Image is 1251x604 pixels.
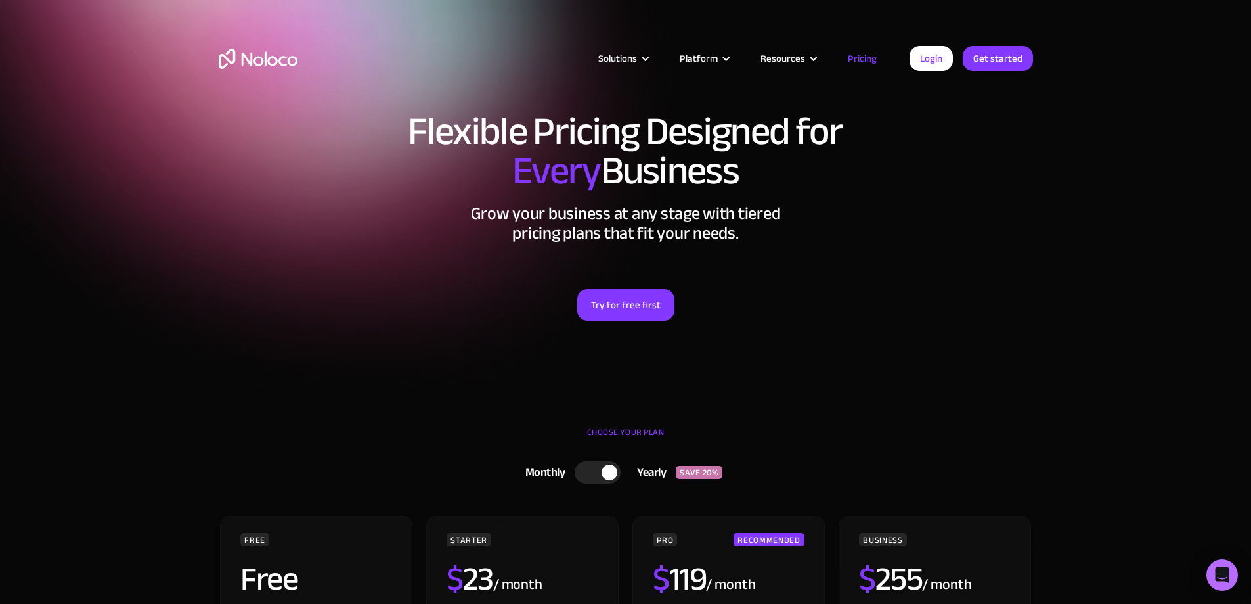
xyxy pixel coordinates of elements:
[859,533,906,546] div: BUSINESS
[922,574,971,595] div: / month
[219,112,1033,191] h1: Flexible Pricing Designed for Business
[219,423,1033,455] div: CHOOSE YOUR PLAN
[577,289,674,321] a: Try for free first
[744,50,831,67] div: Resources
[493,574,542,595] div: / month
[219,49,297,69] a: home
[831,50,893,67] a: Pricing
[663,50,744,67] div: Platform
[447,563,493,595] h2: 23
[706,574,755,595] div: / month
[1206,559,1238,591] div: Open Intercom Messenger
[240,563,297,595] h2: Free
[910,46,953,71] a: Login
[653,533,677,546] div: PRO
[582,50,663,67] div: Solutions
[676,466,722,479] div: SAVE 20%
[760,50,805,67] div: Resources
[653,563,706,595] h2: 119
[680,50,718,67] div: Platform
[598,50,637,67] div: Solutions
[512,134,601,208] span: Every
[859,563,922,595] h2: 255
[963,46,1033,71] a: Get started
[621,463,676,482] div: Yearly
[447,533,491,546] div: STARTER
[509,463,575,482] div: Monthly
[219,204,1033,243] h2: Grow your business at any stage with tiered pricing plans that fit your needs.
[734,533,804,546] div: RECOMMENDED
[240,533,269,546] div: FREE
